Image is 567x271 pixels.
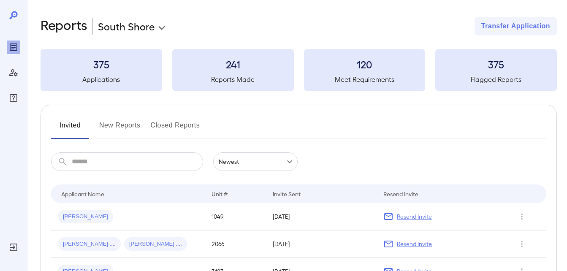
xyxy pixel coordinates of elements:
h3: 375 [41,57,162,71]
div: Manage Users [7,66,20,79]
td: 2066 [205,230,266,258]
h5: Reports Made [172,74,294,84]
h3: 375 [435,57,557,71]
td: 1049 [205,203,266,230]
button: Invited [51,119,89,139]
div: Newest [213,152,298,171]
td: [DATE] [266,203,377,230]
div: FAQ [7,91,20,105]
p: Resend Invite [397,212,432,221]
h2: Reports [41,17,87,35]
button: Closed Reports [151,119,200,139]
button: Transfer Application [475,17,557,35]
summary: 375Applications241Reports Made120Meet Requirements375Flagged Reports [41,49,557,91]
h5: Meet Requirements [304,74,426,84]
h3: 120 [304,57,426,71]
span: [PERSON_NAME] [58,213,113,221]
div: Applicant Name [61,189,104,199]
div: Reports [7,41,20,54]
div: Log Out [7,241,20,254]
p: South Shore [98,19,155,33]
span: [PERSON_NAME] .... [124,240,187,248]
div: Resend Invite [383,189,418,199]
button: Row Actions [515,237,529,251]
button: Row Actions [515,210,529,223]
p: Resend Invite [397,240,432,248]
span: [PERSON_NAME] .... [58,240,121,248]
button: New Reports [99,119,141,139]
td: [DATE] [266,230,377,258]
h5: Flagged Reports [435,74,557,84]
div: Unit # [212,189,228,199]
h3: 241 [172,57,294,71]
h5: Applications [41,74,162,84]
div: Invite Sent [273,189,301,199]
